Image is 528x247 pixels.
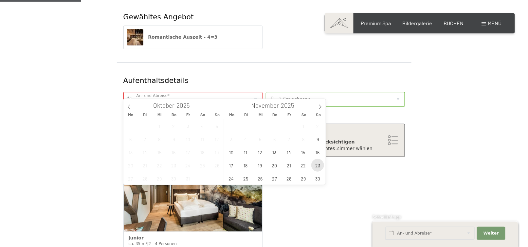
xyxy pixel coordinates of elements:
[444,20,464,26] a: BUCHEN
[251,103,279,109] span: November
[210,120,223,132] span: Oktober 5, 2025
[268,172,281,185] span: November 27, 2025
[123,76,357,86] div: Aufenthaltsdetails
[167,133,180,145] span: Oktober 9, 2025
[196,146,209,159] span: Oktober 18, 2025
[239,146,252,159] span: November 11, 2025
[196,120,209,132] span: Oktober 4, 2025
[182,133,194,145] span: Oktober 10, 2025
[138,133,151,145] span: Oktober 7, 2025
[210,159,223,172] span: Oktober 26, 2025
[167,146,180,159] span: Oktober 16, 2025
[124,172,262,231] img: Junior
[225,133,238,145] span: November 3, 2025
[488,20,502,26] span: Menü
[196,133,209,145] span: Oktober 11, 2025
[279,102,301,109] input: Year
[483,230,499,236] span: Weiter
[225,159,238,172] span: November 17, 2025
[138,146,151,159] span: Oktober 14, 2025
[254,172,266,185] span: November 26, 2025
[311,120,324,132] span: November 2, 2025
[152,113,167,117] span: Mi
[282,172,295,185] span: November 28, 2025
[167,120,180,132] span: Oktober 2, 2025
[282,113,297,117] span: Fr
[167,113,181,117] span: Do
[282,133,295,145] span: November 7, 2025
[297,120,310,132] span: November 1, 2025
[167,159,180,172] span: Oktober 23, 2025
[268,146,281,159] span: November 13, 2025
[268,159,281,172] span: November 20, 2025
[153,120,166,132] span: Oktober 1, 2025
[149,241,177,246] span: 2 - 4 Personen
[182,146,194,159] span: Oktober 17, 2025
[225,113,239,117] span: Mo
[196,159,209,172] span: Oktober 25, 2025
[297,159,310,172] span: November 22, 2025
[123,113,138,117] span: Mo
[273,145,398,152] div: Ich möchte ein bestimmtes Zimmer wählen
[239,159,252,172] span: November 18, 2025
[297,113,311,117] span: Sa
[239,113,253,117] span: Di
[311,172,324,185] span: November 30, 2025
[127,29,143,46] img: Romantische Auszeit - 4=3
[239,133,252,145] span: November 4, 2025
[148,34,218,40] span: Romantische Auszeit - 4=3
[182,172,194,185] span: Oktober 31, 2025
[124,133,137,145] span: Oktober 6, 2025
[403,20,432,26] a: Bildergalerie
[210,146,223,159] span: Oktober 19, 2025
[123,12,405,22] div: Gewähltes Angebot
[268,133,281,145] span: November 6, 2025
[167,172,180,185] span: Oktober 30, 2025
[273,139,398,145] div: Zimmerwunsch berücksichtigen
[129,241,147,246] span: ca. 35 m²
[153,172,166,185] span: Oktober 29, 2025
[182,159,194,172] span: Oktober 24, 2025
[124,146,137,159] span: Oktober 13, 2025
[182,120,194,132] span: Oktober 3, 2025
[361,20,391,26] a: Premium Spa
[181,113,195,117] span: Fr
[124,172,137,185] span: Oktober 27, 2025
[225,146,238,159] span: November 10, 2025
[297,133,310,145] span: November 8, 2025
[175,102,196,109] input: Year
[225,172,238,185] span: November 24, 2025
[154,103,175,109] span: Oktober
[373,214,401,219] span: Schnellanfrage
[254,133,266,145] span: November 5, 2025
[210,133,223,145] span: Oktober 12, 2025
[210,113,225,117] span: So
[254,159,266,172] span: November 19, 2025
[282,159,295,172] span: November 21, 2025
[195,113,210,117] span: Sa
[311,113,326,117] span: So
[311,133,324,145] span: November 9, 2025
[138,113,152,117] span: Di
[297,146,310,159] span: November 15, 2025
[138,172,151,185] span: Oktober 28, 2025
[254,146,266,159] span: November 12, 2025
[129,235,144,240] span: Junior
[268,113,282,117] span: Do
[138,159,151,172] span: Oktober 21, 2025
[311,146,324,159] span: November 16, 2025
[297,172,310,185] span: November 29, 2025
[153,146,166,159] span: Oktober 15, 2025
[239,172,252,185] span: November 25, 2025
[124,159,137,172] span: Oktober 20, 2025
[311,159,324,172] span: November 23, 2025
[253,113,268,117] span: Mi
[153,159,166,172] span: Oktober 22, 2025
[282,146,295,159] span: November 14, 2025
[147,241,149,246] span: |
[153,133,166,145] span: Oktober 8, 2025
[477,227,505,240] button: Weiter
